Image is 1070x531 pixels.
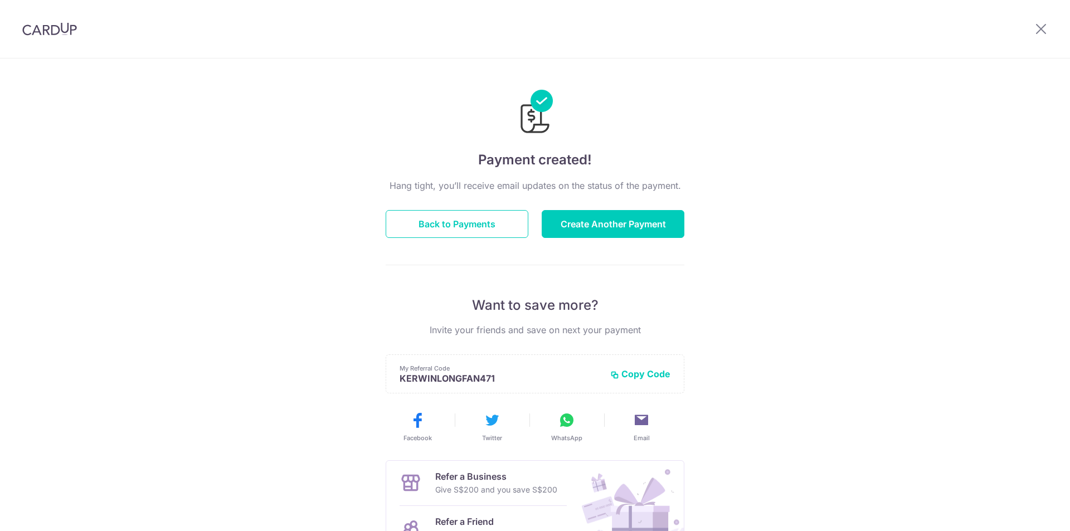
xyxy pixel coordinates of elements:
[400,373,601,384] p: KERWINLONGFAN471
[435,515,547,528] p: Refer a Friend
[610,368,670,379] button: Copy Code
[999,498,1059,525] iframe: Opens a widget where you can find more information
[22,22,77,36] img: CardUp
[542,210,684,238] button: Create Another Payment
[403,433,432,442] span: Facebook
[482,433,502,442] span: Twitter
[386,150,684,170] h4: Payment created!
[634,433,650,442] span: Email
[534,411,600,442] button: WhatsApp
[435,470,557,483] p: Refer a Business
[400,364,601,373] p: My Referral Code
[386,210,528,238] button: Back to Payments
[517,90,553,137] img: Payments
[609,411,674,442] button: Email
[386,323,684,337] p: Invite your friends and save on next your payment
[551,433,582,442] span: WhatsApp
[385,411,450,442] button: Facebook
[386,296,684,314] p: Want to save more?
[435,483,557,496] p: Give S$200 and you save S$200
[459,411,525,442] button: Twitter
[386,179,684,192] p: Hang tight, you’ll receive email updates on the status of the payment.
